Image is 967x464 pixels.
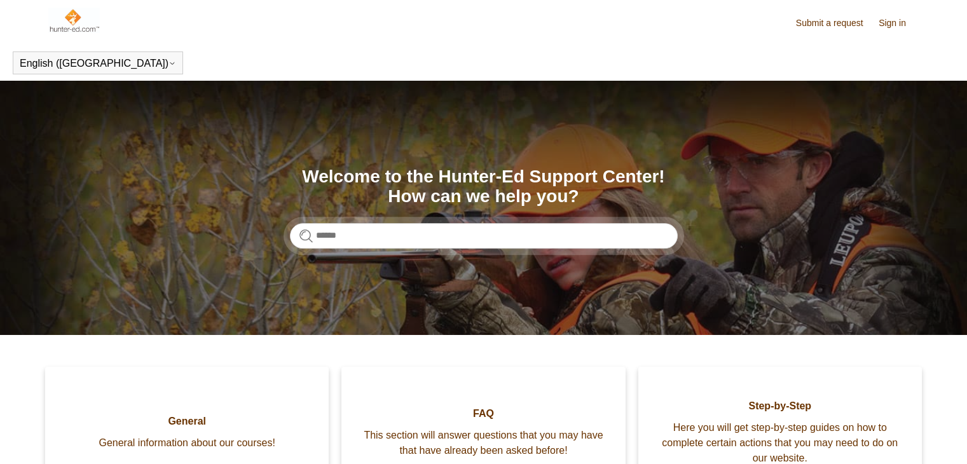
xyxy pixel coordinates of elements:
input: Search [290,223,678,249]
img: Hunter-Ed Help Center home page [48,8,100,33]
div: Chat Support [885,421,958,454]
a: Sign in [879,17,919,30]
h1: Welcome to the Hunter-Ed Support Center! How can we help you? [290,167,678,207]
span: General information about our courses! [64,435,310,451]
a: Submit a request [796,17,876,30]
button: English ([GEOGRAPHIC_DATA]) [20,58,176,69]
span: This section will answer questions that you may have that have already been asked before! [360,428,606,458]
span: FAQ [360,406,606,421]
span: General [64,414,310,429]
span: Step-by-Step [657,399,903,414]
